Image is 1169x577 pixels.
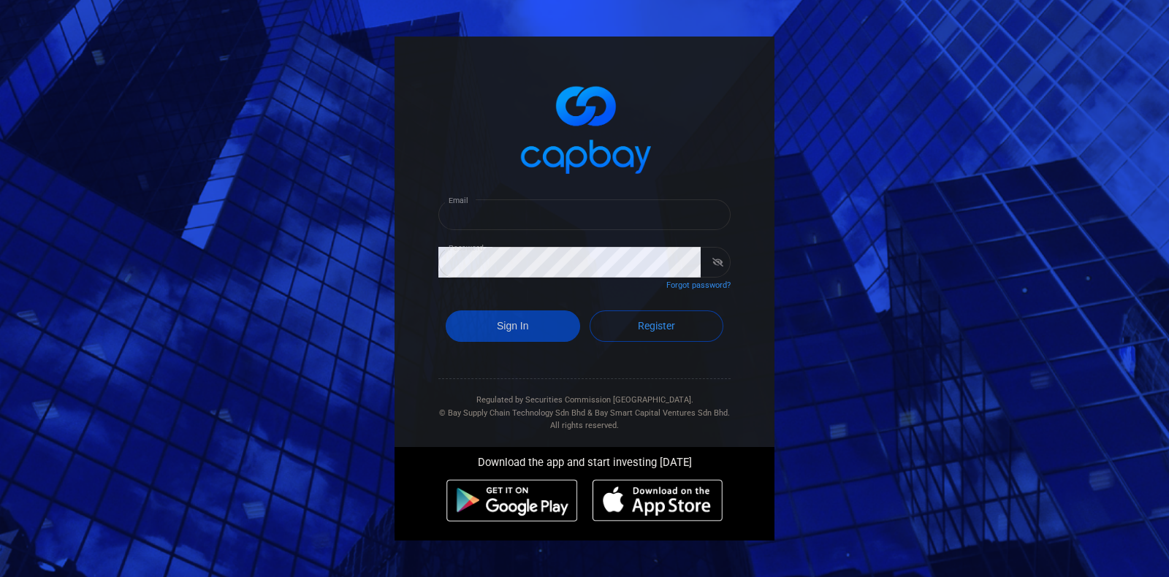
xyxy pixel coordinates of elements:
div: Regulated by Securities Commission [GEOGRAPHIC_DATA]. & All rights reserved. [438,379,731,432]
label: Password [449,242,484,253]
img: logo [511,73,658,182]
img: android [446,479,578,521]
span: Register [638,320,675,332]
button: Sign In [446,310,580,342]
label: Email [449,195,468,206]
div: Download the app and start investing [DATE] [384,447,785,472]
a: Forgot password? [666,280,731,290]
a: Register [590,310,724,342]
span: © Bay Supply Chain Technology Sdn Bhd [439,408,585,418]
span: Bay Smart Capital Ventures Sdn Bhd. [595,408,730,418]
img: ios [593,479,723,521]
